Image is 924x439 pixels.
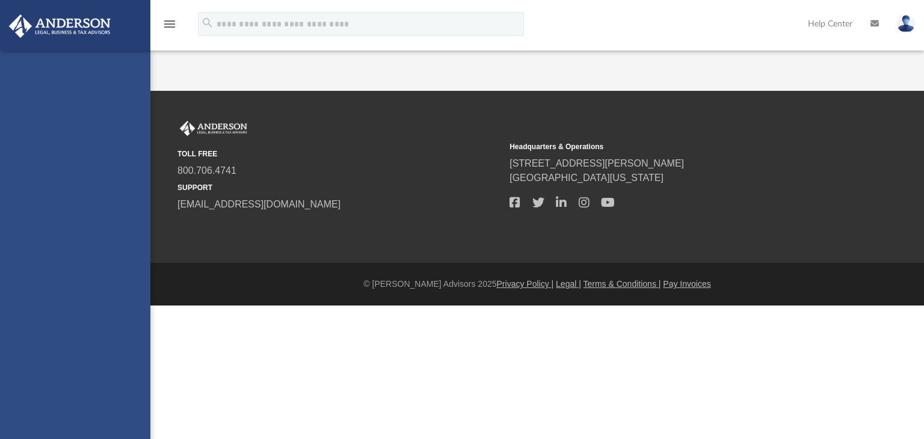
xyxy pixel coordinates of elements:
[584,279,661,289] a: Terms & Conditions |
[510,173,664,183] a: [GEOGRAPHIC_DATA][US_STATE]
[177,199,340,209] a: [EMAIL_ADDRESS][DOMAIN_NAME]
[5,14,114,38] img: Anderson Advisors Platinum Portal
[897,15,915,32] img: User Pic
[177,165,236,176] a: 800.706.4741
[177,182,501,193] small: SUPPORT
[162,23,177,31] a: menu
[150,278,924,290] div: © [PERSON_NAME] Advisors 2025
[663,279,710,289] a: Pay Invoices
[177,149,501,159] small: TOLL FREE
[510,141,833,152] small: Headquarters & Operations
[556,279,581,289] a: Legal |
[177,121,250,137] img: Anderson Advisors Platinum Portal
[201,16,214,29] i: search
[162,17,177,31] i: menu
[510,158,684,168] a: [STREET_ADDRESS][PERSON_NAME]
[497,279,554,289] a: Privacy Policy |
